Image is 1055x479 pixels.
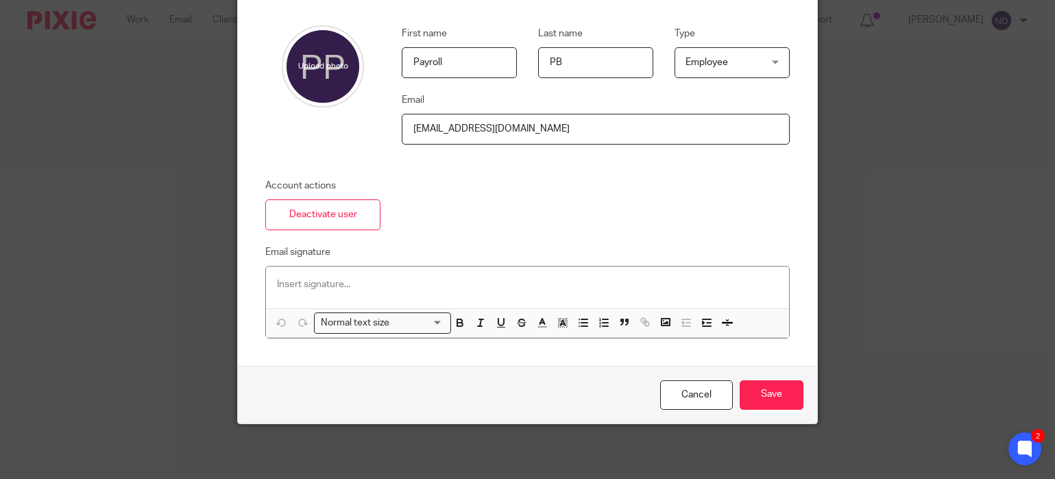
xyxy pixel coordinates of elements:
input: Save [740,380,803,410]
span: Employee [686,58,728,67]
label: First name [402,27,447,40]
div: Search for option [314,312,451,334]
label: Type [675,27,695,40]
span: Normal text size [317,316,392,330]
input: Search for option [393,316,443,330]
a: Deactivate user [265,199,380,230]
label: Email [402,93,424,107]
a: Cancel [660,380,733,410]
p: Account actions [265,179,380,193]
label: Email signature [265,245,330,259]
label: Last name [538,27,583,40]
div: 2 [1031,429,1045,443]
